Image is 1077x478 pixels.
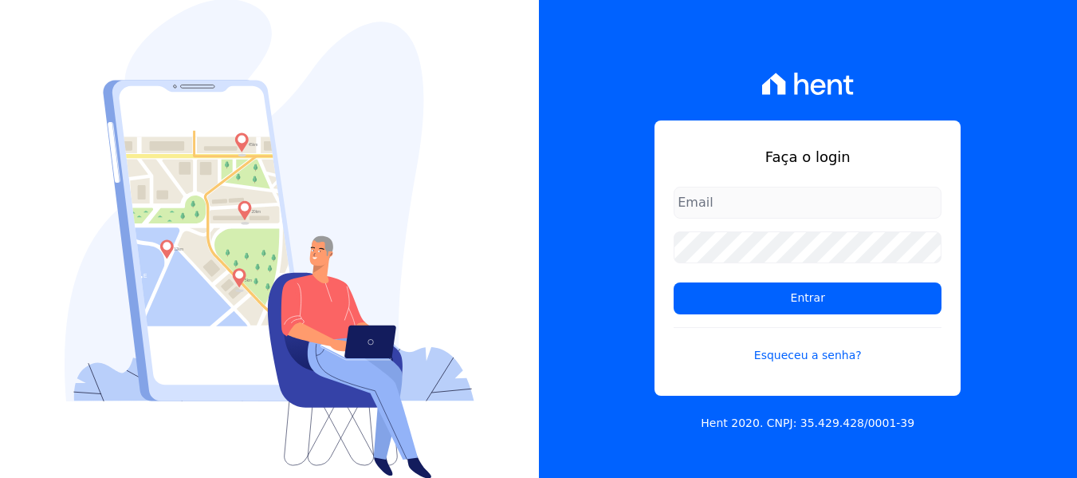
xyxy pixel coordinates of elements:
input: Entrar [674,282,941,314]
p: Hent 2020. CNPJ: 35.429.428/0001-39 [701,415,914,432]
input: Email [674,187,941,219]
a: Esqueceu a senha? [674,327,941,364]
h1: Faça o login [674,146,941,168]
